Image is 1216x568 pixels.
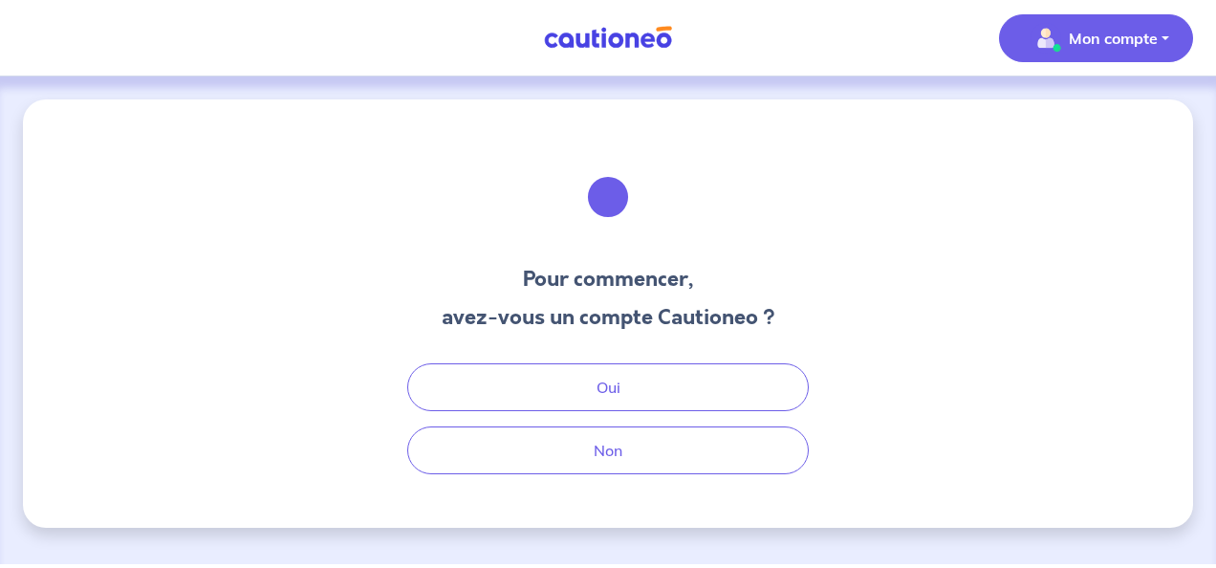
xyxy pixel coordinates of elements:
p: Mon compte [1069,27,1158,50]
img: Cautioneo [536,26,680,50]
button: Non [407,426,809,474]
img: illu_account_valid_menu.svg [1031,23,1061,54]
button: Oui [407,363,809,411]
h3: avez-vous un compte Cautioneo ? [442,302,775,333]
img: illu_welcome.svg [556,145,660,249]
h3: Pour commencer, [442,264,775,295]
button: illu_account_valid_menu.svgMon compte [999,14,1193,62]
